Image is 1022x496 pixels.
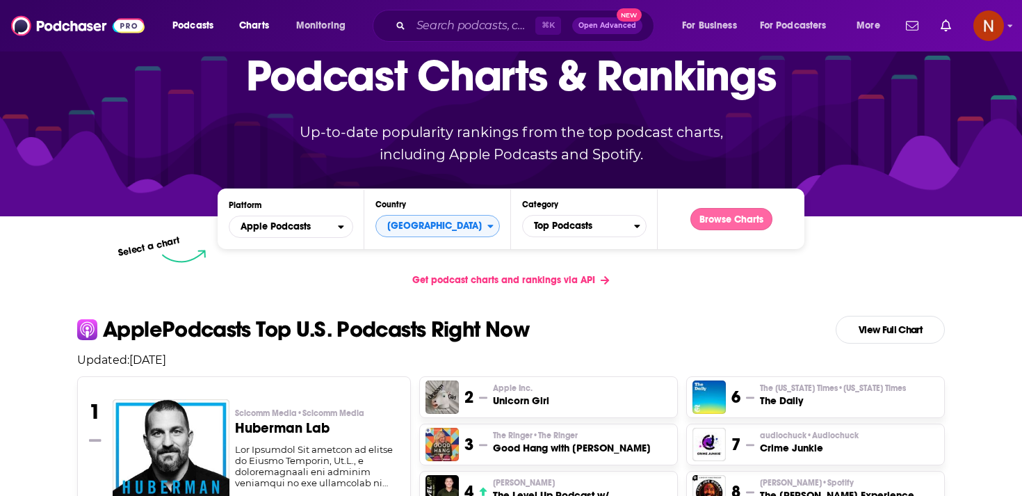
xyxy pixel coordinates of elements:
[973,10,1004,41] span: Logged in as AdelNBM
[235,422,400,435] h3: Huberman Lab
[235,408,400,444] a: Scicomm Media•Scicomm MediaHuberman Lab
[411,15,535,37] input: Search podcasts, credits, & more...
[464,387,473,408] h3: 2
[682,16,737,35] span: For Business
[760,430,859,455] a: audiochuck•AudiochuckCrime Junkie
[523,214,634,238] span: Top Podcasts
[617,8,642,22] span: New
[522,215,647,237] button: Categories
[838,383,906,393] span: • [US_STATE] Times
[751,15,847,37] button: open menu
[760,383,906,408] a: The [US_STATE] Times•[US_STATE] TimesThe Daily
[935,14,957,38] a: Show notifications dropdown
[235,408,364,419] span: Scicomm Media
[760,477,914,488] p: Joe Rogan • Spotify
[376,214,487,238] span: [GEOGRAPHIC_DATA]
[375,215,500,237] button: Countries
[493,383,549,408] a: Apple Inc.Unicorn Girl
[103,319,529,341] p: Apple Podcasts Top U.S. Podcasts Right Now
[847,15,898,37] button: open menu
[239,16,269,35] span: Charts
[386,10,667,42] div: Search podcasts, credits, & more...
[822,478,854,488] span: • Spotify
[493,430,651,441] p: The Ringer • The Ringer
[172,16,213,35] span: Podcasts
[493,430,651,455] a: The Ringer•The RingerGood Hang with [PERSON_NAME]
[11,13,145,39] img: Podchaser - Follow, Share and Rate Podcasts
[760,430,859,441] span: audiochuck
[760,16,827,35] span: For Podcasters
[162,250,206,263] img: select arrow
[493,394,549,408] h3: Unicorn Girl
[493,383,533,394] span: Apple Inc.
[235,408,400,419] p: Scicomm Media • Scicomm Media
[973,10,1004,41] img: User Profile
[464,434,473,455] h3: 3
[163,15,232,37] button: open menu
[89,399,101,424] h3: 1
[572,17,642,34] button: Open AdvancedNew
[425,381,459,414] img: Unicorn Girl
[241,222,311,232] span: Apple Podcasts
[535,17,561,35] span: ⌘ K
[297,408,364,418] span: • Scicomm Media
[690,208,772,230] button: Browse Charts
[760,430,859,441] p: audiochuck • Audiochuck
[731,387,740,408] h3: 6
[533,431,578,440] span: • The Ringer
[412,274,595,286] span: Get podcast charts and rankings via API
[493,383,549,394] p: Apple Inc.
[806,431,859,440] span: • Audiochuck
[836,316,945,344] a: View Full Chart
[857,16,880,35] span: More
[760,394,906,408] h3: The Daily
[760,477,854,488] span: [PERSON_NAME]
[692,428,726,461] img: Crime Junkie
[401,263,620,297] a: Get podcast charts and rankings via API
[692,381,726,414] img: The Daily
[672,15,754,37] button: open menu
[235,444,400,488] div: Lor Ipsumdol Sit ametcon ad elitse do Eiusmo Temporin, Ut.L., e doloremagnaali eni adminim veniam...
[296,16,346,35] span: Monitoring
[246,30,777,120] p: Podcast Charts & Rankings
[760,383,906,394] span: The [US_STATE] Times
[77,319,97,339] img: apple Icon
[229,216,353,238] h2: Platforms
[731,434,740,455] h3: 7
[900,14,924,38] a: Show notifications dropdown
[493,477,555,488] span: [PERSON_NAME]
[760,441,859,455] h3: Crime Junkie
[272,121,750,166] p: Up-to-date popularity rankings from the top podcast charts, including Apple Podcasts and Spotify.
[117,234,181,259] p: Select a chart
[229,216,353,238] button: open menu
[493,430,578,441] span: The Ringer
[66,353,956,367] p: Updated: [DATE]
[760,383,906,394] p: The New York Times • New York Times
[230,15,277,37] a: Charts
[425,428,459,461] img: Good Hang with Amy Poehler
[493,477,672,488] p: Paul Alex Espinoza
[973,10,1004,41] button: Show profile menu
[578,22,636,29] span: Open Advanced
[286,15,364,37] button: open menu
[493,441,651,455] h3: Good Hang with [PERSON_NAME]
